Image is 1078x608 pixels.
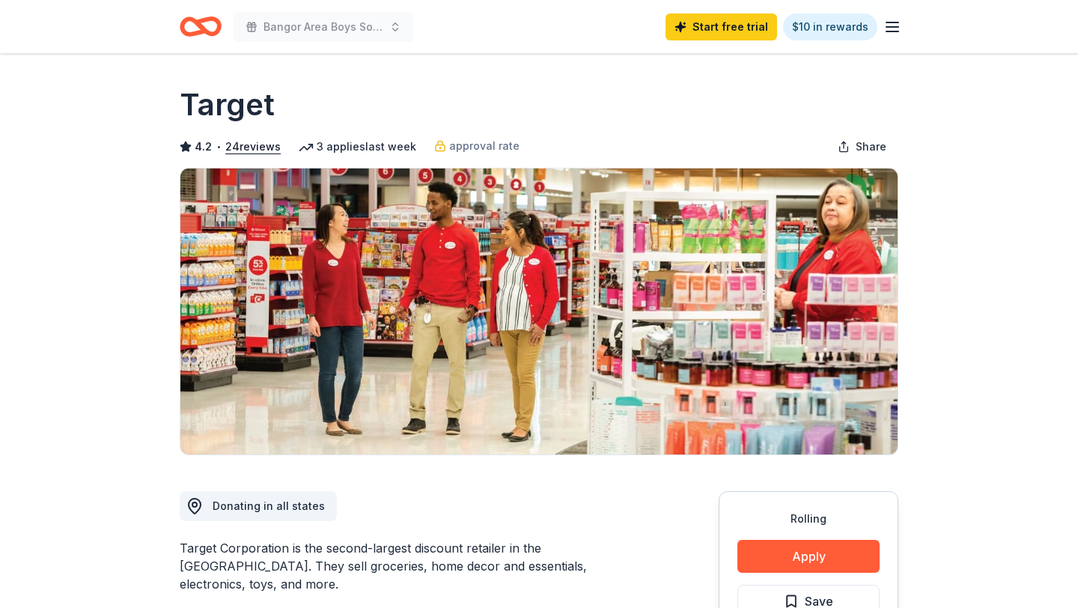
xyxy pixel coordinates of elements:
[180,84,275,126] h1: Target
[449,137,520,155] span: approval rate
[213,499,325,512] span: Donating in all states
[737,540,880,573] button: Apply
[666,13,777,40] a: Start free trial
[434,137,520,155] a: approval rate
[856,138,886,156] span: Share
[783,13,877,40] a: $10 in rewards
[737,510,880,528] div: Rolling
[216,141,222,153] span: •
[299,138,416,156] div: 3 applies last week
[195,138,212,156] span: 4.2
[225,138,281,156] button: 24reviews
[234,12,413,42] button: Bangor Area Boys Soccer Car Wash and Tricky Tray
[264,18,383,36] span: Bangor Area Boys Soccer Car Wash and Tricky Tray
[826,132,898,162] button: Share
[180,9,222,44] a: Home
[180,539,647,593] div: Target Corporation is the second-largest discount retailer in the [GEOGRAPHIC_DATA]. They sell gr...
[180,168,898,455] img: Image for Target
